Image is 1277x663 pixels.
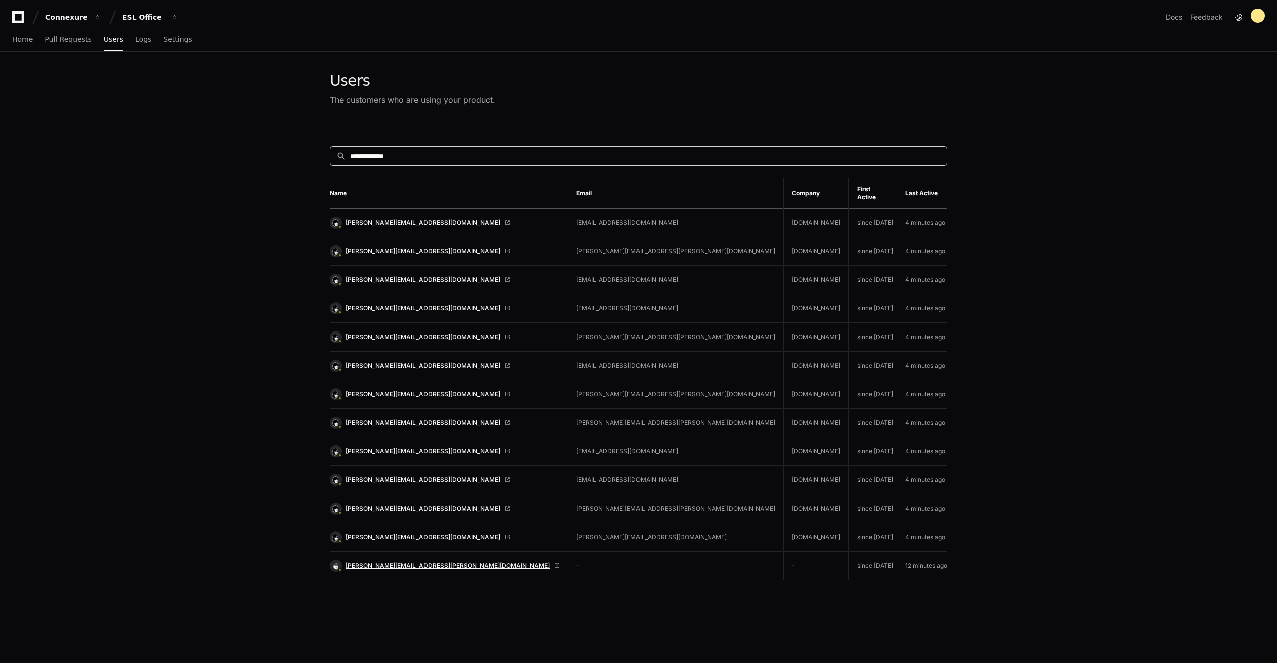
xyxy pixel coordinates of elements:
a: [PERSON_NAME][EMAIL_ADDRESS][DOMAIN_NAME] [330,417,560,429]
span: Users [104,36,123,42]
span: [PERSON_NAME][EMAIL_ADDRESS][DOMAIN_NAME] [346,362,500,370]
td: since [DATE] [849,352,897,380]
span: [PERSON_NAME][EMAIL_ADDRESS][DOMAIN_NAME] [346,447,500,455]
div: Users [330,72,495,90]
span: [PERSON_NAME][EMAIL_ADDRESS][DOMAIN_NAME] [346,304,500,312]
img: 11.svg [331,446,340,456]
td: 4 minutes ago [897,409,948,437]
a: [PERSON_NAME][EMAIL_ADDRESS][DOMAIN_NAME] [330,217,560,229]
td: [DOMAIN_NAME] [784,437,849,466]
td: 4 minutes ago [897,523,948,552]
td: [DOMAIN_NAME] [784,409,849,437]
td: since [DATE] [849,437,897,466]
a: [PERSON_NAME][EMAIL_ADDRESS][DOMAIN_NAME] [330,531,560,543]
a: [PERSON_NAME][EMAIL_ADDRESS][DOMAIN_NAME] [330,503,560,515]
td: [EMAIL_ADDRESS][DOMAIN_NAME] [568,466,784,494]
a: [PERSON_NAME][EMAIL_ADDRESS][DOMAIN_NAME] [330,302,560,314]
td: 4 minutes ago [897,237,948,266]
th: First Active [849,178,897,209]
td: [DOMAIN_NAME] [784,294,849,323]
button: Connexure [41,8,105,26]
td: [DOMAIN_NAME] [784,352,849,380]
td: [EMAIL_ADDRESS][DOMAIN_NAME] [568,266,784,294]
td: 4 minutes ago [897,323,948,352]
a: [PERSON_NAME][EMAIL_ADDRESS][DOMAIN_NAME] [330,331,560,343]
span: [PERSON_NAME][EMAIL_ADDRESS][DOMAIN_NAME] [346,505,500,513]
th: Email [568,178,784,209]
th: Last Active [897,178,948,209]
div: The customers who are using your product. [330,94,495,106]
a: [PERSON_NAME][EMAIL_ADDRESS][DOMAIN_NAME] [330,388,560,400]
td: since [DATE] [849,237,897,266]
td: [EMAIL_ADDRESS][DOMAIN_NAME] [568,437,784,466]
img: 11.svg [331,532,340,542]
a: [PERSON_NAME][EMAIL_ADDRESS][PERSON_NAME][DOMAIN_NAME] [330,560,560,572]
td: [DOMAIN_NAME] [784,323,849,352]
td: 4 minutes ago [897,352,948,380]
span: Settings [163,36,192,42]
td: since [DATE] [849,523,897,552]
span: [PERSON_NAME][EMAIL_ADDRESS][DOMAIN_NAME] [346,419,500,427]
button: Feedback [1190,12,1223,22]
td: [PERSON_NAME][EMAIL_ADDRESS][DOMAIN_NAME] [568,523,784,552]
a: [PERSON_NAME][EMAIL_ADDRESS][DOMAIN_NAME] [330,360,560,372]
td: [PERSON_NAME][EMAIL_ADDRESS][PERSON_NAME][DOMAIN_NAME] [568,380,784,409]
td: [EMAIL_ADDRESS][DOMAIN_NAME] [568,294,784,323]
td: [DOMAIN_NAME] [784,380,849,409]
a: [PERSON_NAME][EMAIL_ADDRESS][DOMAIN_NAME] [330,474,560,486]
td: since [DATE] [849,323,897,352]
td: since [DATE] [849,209,897,237]
td: since [DATE] [849,552,897,580]
td: 4 minutes ago [897,466,948,494]
span: [PERSON_NAME][EMAIL_ADDRESS][DOMAIN_NAME] [346,390,500,398]
img: 11.svg [331,275,340,284]
td: - [784,552,849,580]
img: 11.svg [331,504,340,513]
td: [EMAIL_ADDRESS][DOMAIN_NAME] [568,352,784,380]
a: [PERSON_NAME][EMAIL_ADDRESS][DOMAIN_NAME] [330,245,560,257]
td: 4 minutes ago [897,209,948,237]
img: 11.svg [331,389,340,399]
td: since [DATE] [849,294,897,323]
button: ESL Office [118,8,182,26]
td: since [DATE] [849,266,897,294]
img: 11.svg [331,418,340,427]
img: 11.svg [331,361,340,370]
img: 11.svg [331,332,340,342]
th: Company [784,178,849,209]
img: 11.svg [331,218,340,227]
td: [DOMAIN_NAME] [784,209,849,237]
td: 4 minutes ago [897,437,948,466]
a: [PERSON_NAME][EMAIL_ADDRESS][DOMAIN_NAME] [330,445,560,457]
span: [PERSON_NAME][EMAIL_ADDRESS][DOMAIN_NAME] [346,333,500,341]
span: [PERSON_NAME][EMAIL_ADDRESS][DOMAIN_NAME] [346,247,500,255]
td: [DOMAIN_NAME] [784,237,849,266]
a: Settings [163,28,192,51]
td: since [DATE] [849,494,897,523]
td: since [DATE] [849,380,897,409]
td: [DOMAIN_NAME] [784,494,849,523]
td: [PERSON_NAME][EMAIL_ADDRESS][PERSON_NAME][DOMAIN_NAME] [568,237,784,266]
a: Docs [1166,12,1182,22]
div: ESL Office [122,12,165,22]
td: [PERSON_NAME][EMAIL_ADDRESS][PERSON_NAME][DOMAIN_NAME] [568,409,784,437]
td: [DOMAIN_NAME] [784,523,849,552]
td: 12 minutes ago [897,552,948,580]
img: 11.svg [331,246,340,256]
td: 4 minutes ago [897,294,948,323]
td: [EMAIL_ADDRESS][DOMAIN_NAME] [568,209,784,237]
td: [DOMAIN_NAME] [784,466,849,494]
a: Logs [135,28,151,51]
a: Users [104,28,123,51]
td: since [DATE] [849,466,897,494]
span: [PERSON_NAME][EMAIL_ADDRESS][DOMAIN_NAME] [346,276,500,284]
td: since [DATE] [849,409,897,437]
mat-icon: search [336,151,346,161]
a: Pull Requests [45,28,91,51]
span: [PERSON_NAME][EMAIL_ADDRESS][DOMAIN_NAME] [346,219,500,227]
span: [PERSON_NAME][EMAIL_ADDRESS][PERSON_NAME][DOMAIN_NAME] [346,562,550,570]
span: Logs [135,36,151,42]
td: 4 minutes ago [897,380,948,409]
td: 4 minutes ago [897,494,948,523]
span: Pull Requests [45,36,91,42]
